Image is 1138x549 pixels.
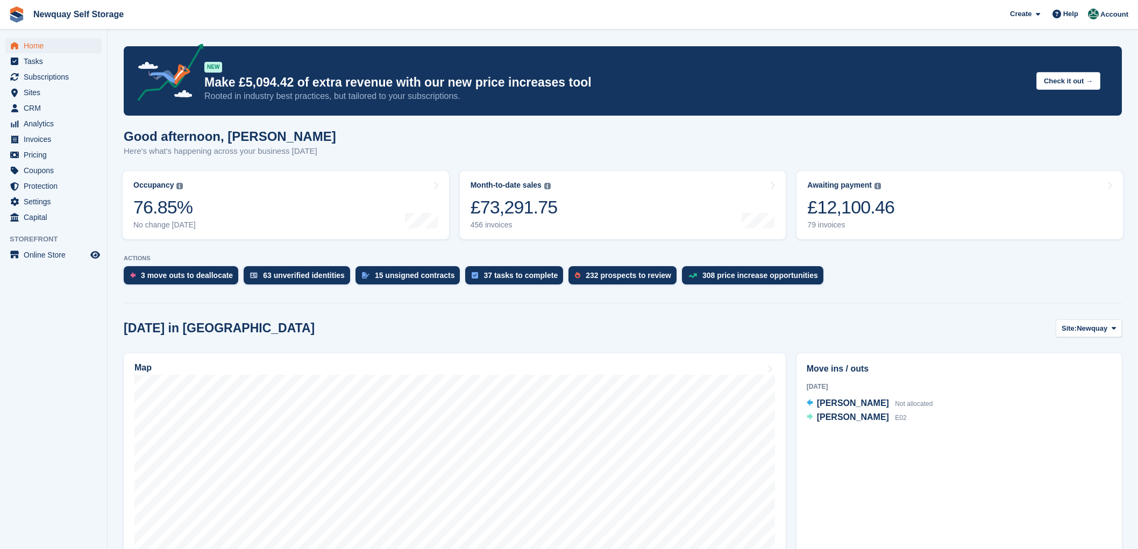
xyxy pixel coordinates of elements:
[1010,9,1032,19] span: Create
[133,181,174,190] div: Occupancy
[204,90,1028,102] p: Rooted in industry best practices, but tailored to your subscriptions.
[817,412,889,422] span: [PERSON_NAME]
[263,271,345,280] div: 63 unverified identities
[702,271,818,280] div: 308 price increase opportunities
[1062,323,1077,334] span: Site:
[362,272,369,279] img: contract_signature_icon-13c848040528278c33f63329250d36e43548de30e8caae1d1a13099fd9432cc5.svg
[141,271,233,280] div: 3 move outs to deallocate
[24,247,88,262] span: Online Store
[807,362,1112,375] h2: Move ins / outs
[1063,9,1078,19] span: Help
[5,147,102,162] a: menu
[817,398,889,408] span: [PERSON_NAME]
[688,273,697,278] img: price_increase_opportunities-93ffe204e8149a01c8c9dc8f82e8f89637d9d84a8eef4429ea346261dce0b2c0.svg
[5,179,102,194] a: menu
[460,171,786,239] a: Month-to-date sales £73,291.75 456 invoices
[895,400,933,408] span: Not allocated
[5,163,102,178] a: menu
[130,272,136,279] img: move_outs_to_deallocate_icon-f764333ba52eb49d3ac5e1228854f67142a1ed5810a6f6cc68b1a99e826820c5.svg
[24,101,88,116] span: CRM
[204,62,222,73] div: NEW
[1077,323,1107,334] span: Newquay
[1056,319,1122,337] button: Site: Newquay
[134,363,152,373] h2: Map
[5,210,102,225] a: menu
[5,85,102,100] a: menu
[24,69,88,84] span: Subscriptions
[807,411,907,425] a: [PERSON_NAME] E02
[250,272,258,279] img: verify_identity-adf6edd0f0f0b5bbfe63781bf79b02c33cf7c696d77639b501bdc392416b5a36.svg
[895,414,906,422] span: E02
[5,69,102,84] a: menu
[24,210,88,225] span: Capital
[807,181,872,190] div: Awaiting payment
[204,75,1028,90] p: Make £5,094.42 of extra revenue with our new price increases tool
[24,85,88,100] span: Sites
[544,183,551,189] img: icon-info-grey-7440780725fd019a000dd9b08b2336e03edf1995a4989e88bcd33f0948082b44.svg
[176,183,183,189] img: icon-info-grey-7440780725fd019a000dd9b08b2336e03edf1995a4989e88bcd33f0948082b44.svg
[807,196,894,218] div: £12,100.46
[24,54,88,69] span: Tasks
[89,248,102,261] a: Preview store
[472,272,478,279] img: task-75834270c22a3079a89374b754ae025e5fb1db73e45f91037f5363f120a921f8.svg
[1088,9,1099,19] img: JON
[244,266,355,290] a: 63 unverified identities
[796,171,1123,239] a: Awaiting payment £12,100.46 79 invoices
[24,179,88,194] span: Protection
[24,38,88,53] span: Home
[124,266,244,290] a: 3 move outs to deallocate
[133,196,196,218] div: 76.85%
[124,145,336,158] p: Here's what's happening across your business [DATE]
[375,271,455,280] div: 15 unsigned contracts
[129,44,204,105] img: price-adjustments-announcement-icon-8257ccfd72463d97f412b2fc003d46551f7dbcb40ab6d574587a9cd5c0d94...
[24,116,88,131] span: Analytics
[24,194,88,209] span: Settings
[807,382,1112,391] div: [DATE]
[1036,72,1100,90] button: Check it out →
[5,54,102,69] a: menu
[5,194,102,209] a: menu
[5,247,102,262] a: menu
[483,271,558,280] div: 37 tasks to complete
[575,272,580,279] img: prospect-51fa495bee0391a8d652442698ab0144808aea92771e9ea1ae160a38d050c398.svg
[874,183,881,189] img: icon-info-grey-7440780725fd019a000dd9b08b2336e03edf1995a4989e88bcd33f0948082b44.svg
[471,181,542,190] div: Month-to-date sales
[5,116,102,131] a: menu
[682,266,829,290] a: 308 price increase opportunities
[24,132,88,147] span: Invoices
[24,147,88,162] span: Pricing
[124,129,336,144] h1: Good afternoon, [PERSON_NAME]
[10,234,107,245] span: Storefront
[471,220,558,230] div: 456 invoices
[807,397,933,411] a: [PERSON_NAME] Not allocated
[5,132,102,147] a: menu
[123,171,449,239] a: Occupancy 76.85% No change [DATE]
[465,266,568,290] a: 37 tasks to complete
[5,38,102,53] a: menu
[807,220,894,230] div: 79 invoices
[355,266,466,290] a: 15 unsigned contracts
[24,163,88,178] span: Coupons
[5,101,102,116] a: menu
[133,220,196,230] div: No change [DATE]
[124,255,1122,262] p: ACTIONS
[124,321,315,336] h2: [DATE] in [GEOGRAPHIC_DATA]
[586,271,671,280] div: 232 prospects to review
[568,266,682,290] a: 232 prospects to review
[471,196,558,218] div: £73,291.75
[9,6,25,23] img: stora-icon-8386f47178a22dfd0bd8f6a31ec36ba5ce8667c1dd55bd0f319d3a0aa187defe.svg
[29,5,128,23] a: Newquay Self Storage
[1100,9,1128,20] span: Account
